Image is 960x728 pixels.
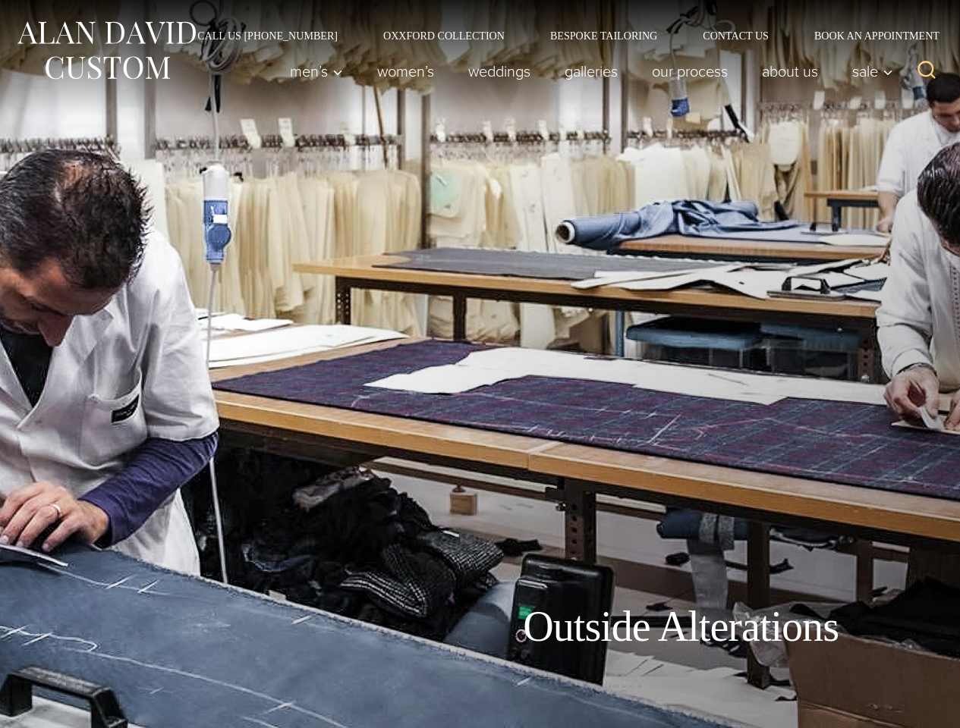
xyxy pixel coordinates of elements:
a: About Us [745,56,836,86]
a: Our Process [635,56,745,86]
nav: Primary Navigation [273,56,902,86]
a: weddings [452,56,548,86]
a: Call Us [PHONE_NUMBER] [175,30,360,41]
a: Contact Us [680,30,792,41]
span: Men’s [290,64,343,79]
a: Galleries [548,56,635,86]
button: View Search Form [908,53,945,89]
img: Alan David Custom [15,17,197,84]
a: Book an Appointment [792,30,945,41]
a: Bespoke Tailoring [527,30,680,41]
nav: Secondary Navigation [175,30,945,41]
h1: Outside Alterations [523,601,839,652]
a: Women’s [360,56,452,86]
span: Sale [852,64,893,79]
a: Oxxford Collection [360,30,527,41]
